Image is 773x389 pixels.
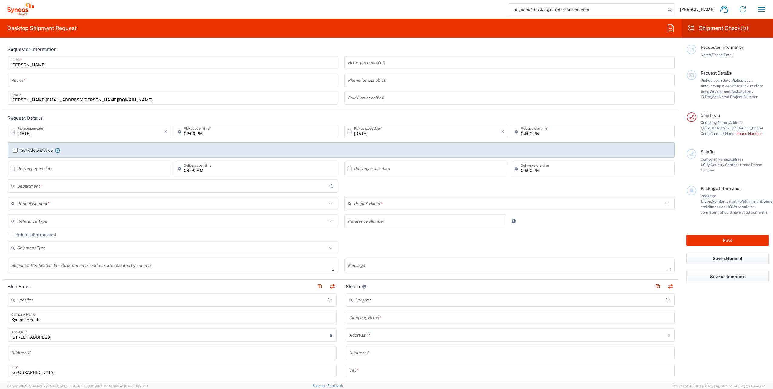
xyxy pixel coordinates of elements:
[124,384,148,388] span: [DATE] 10:25:10
[680,7,715,12] span: [PERSON_NAME]
[712,199,726,204] span: Number,
[701,186,742,191] span: Package Information
[709,89,731,94] span: Department,
[672,383,766,389] span: Copyright © [DATE]-[DATE] Agistix Inc., All Rights Reserved
[7,25,77,32] h2: Desktop Shipment Request
[710,131,736,136] span: Contact Name,
[709,84,741,88] span: Pickup close date,
[501,127,504,136] i: ×
[686,235,769,246] button: Rate
[751,199,763,204] span: Height,
[7,384,81,388] span: Server: 2025.21.0-c63077040a8
[711,126,738,130] span: State/Province,
[346,284,367,290] h2: Ship To
[686,271,769,282] button: Save as template
[701,45,744,50] span: Requester Information
[688,25,749,32] h2: Shipment Checklist
[701,194,716,204] span: Package 1:
[711,162,725,167] span: Country,
[313,384,328,387] a: Support
[701,120,729,125] span: Company Name,
[701,113,720,118] span: Ship From
[701,78,732,83] span: Pickup open date,
[13,148,53,153] label: Schedule pickup
[703,199,712,204] span: Type,
[701,157,729,161] span: Company Name,
[712,52,724,57] span: Phone,
[701,52,712,57] span: Name,
[705,95,730,99] span: Project Name,
[509,4,666,15] input: Shipment, tracking or reference number
[58,384,81,388] span: [DATE] 10:41:40
[730,95,758,99] span: Project Number
[8,284,30,290] h2: Ship From
[84,384,148,388] span: Client: 2025.21.0-faee749
[701,149,715,154] span: Ship To
[724,52,734,57] span: Email
[736,131,762,136] span: Phone Number
[739,199,751,204] span: Width,
[8,115,42,121] h2: Request Details
[738,126,752,130] span: Country,
[725,162,751,167] span: Contact Name,
[8,232,56,237] label: Return label required
[731,89,740,94] span: Task,
[8,46,57,52] h2: Requester Information
[701,71,731,75] span: Request Details
[703,126,711,130] span: City,
[327,384,343,387] a: Feedback
[686,253,769,264] button: Save shipment
[726,199,739,204] span: Length,
[509,217,518,225] a: Add Reference
[720,210,769,214] span: Should have valid content(s)
[164,127,168,136] i: ×
[703,162,711,167] span: City,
